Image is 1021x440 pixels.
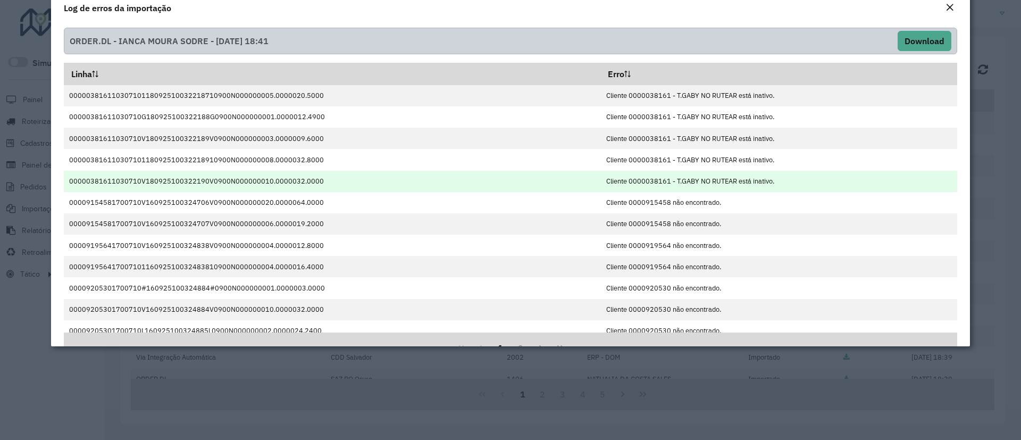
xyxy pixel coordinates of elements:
[600,213,957,235] td: Cliente 0000915458 não encontrado.
[600,235,957,256] td: Cliente 0000919564 não encontrado.
[70,31,269,51] span: ORDER.DL - IANCA MOURA SODRE - [DATE] 18:41
[600,149,957,170] td: Cliente 0000038161 - T.GABY NO RUTEAR está inativo.
[64,2,171,14] h4: Log de erros da importação
[600,192,957,213] td: Cliente 0000915458 não encontrado.
[600,106,957,128] td: Cliente 0000038161 - T.GABY NO RUTEAR está inativo.
[600,85,957,106] td: Cliente 0000038161 - T.GABY NO RUTEAR está inativo.
[64,171,600,192] td: 00000381611030710V180925100322190V0900N000000010.0000032.0000
[600,63,957,85] th: Erro
[531,338,551,358] button: Next Page
[64,213,600,235] td: 00009154581700710V160925100324707V0900N000000006.0000019.2000
[600,320,957,342] td: Cliente 0000920530 não encontrado.
[64,320,600,342] td: 00009205301700710L160925100324885L0900N000000002.0000024.2400
[510,338,531,358] button: 2
[64,192,600,213] td: 00009154581700710V160925100324706V0900N000000020.0000064.0000
[64,299,600,320] td: 00009205301700710V160925100324884V0900N000000010.0000032.0000
[64,149,600,170] td: 00000381611030710118092510032218910900N000000008.0000032.8000
[600,171,957,192] td: Cliente 0000038161 - T.GABY NO RUTEAR está inativo.
[942,1,957,15] button: Close
[64,106,600,128] td: 00000381611030710G180925100322188G0900N000000001.0000012.4900
[64,277,600,298] td: 00009205301700710#160925100324884#0900N000000001.0000003.0000
[600,277,957,298] td: Cliente 0000920530 não encontrado.
[600,128,957,149] td: Cliente 0000038161 - T.GABY NO RUTEAR está inativo.
[64,256,600,277] td: 00009195641700710116092510032483810900N000000004.0000016.4000
[600,299,957,320] td: Cliente 0000920530 não encontrado.
[64,128,600,149] td: 00000381611030710V180925100322189V0900N000000003.0000009.6000
[898,31,951,51] button: Download
[64,63,600,85] th: Linha
[64,85,600,106] td: 00000381611030710118092510032218710900N000000005.0000020.5000
[490,338,510,358] button: 1
[550,338,571,358] button: Last Page
[600,256,957,277] td: Cliente 0000919564 não encontrado.
[64,235,600,256] td: 00009195641700710V160925100324838V0900N000000004.0000012.8000
[945,3,954,12] em: Fechar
